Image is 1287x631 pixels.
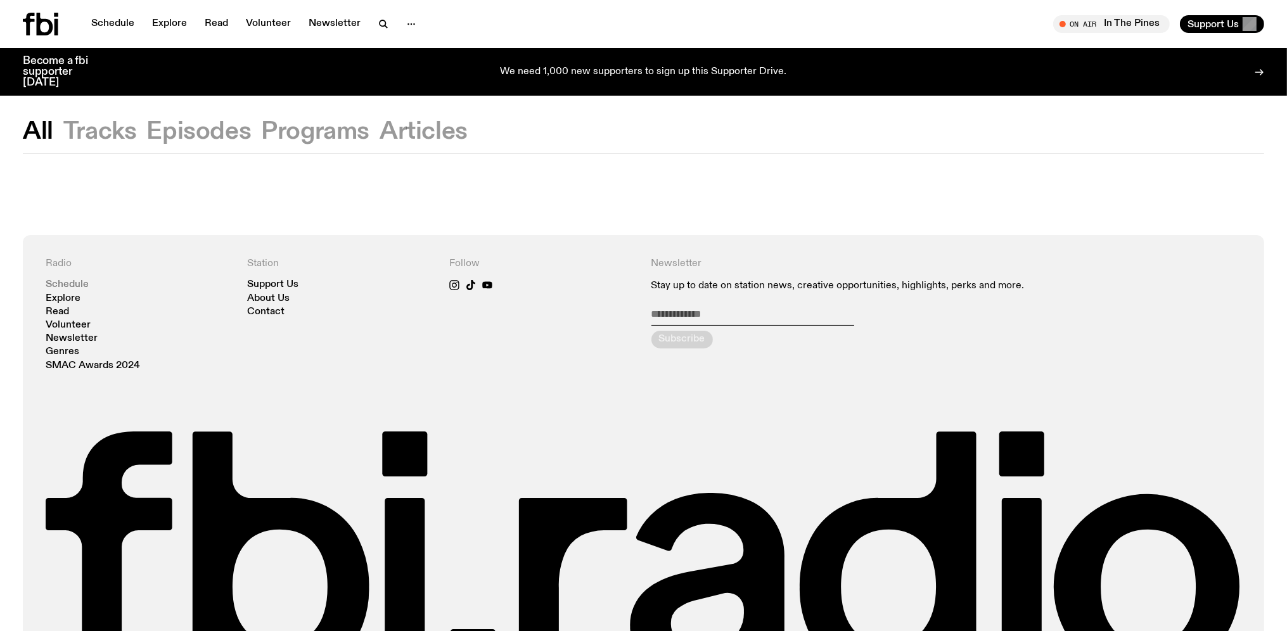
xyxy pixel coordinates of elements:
a: Contact [248,307,285,317]
a: Read [197,15,236,33]
a: Explore [46,294,80,303]
p: We need 1,000 new supporters to sign up this Supporter Drive. [501,67,787,78]
h4: Radio [46,258,233,270]
a: Newsletter [301,15,368,33]
a: Newsletter [46,334,98,343]
h4: Station [248,258,435,270]
a: Support Us [248,280,299,290]
a: Genres [46,347,79,357]
button: Programs [261,120,369,143]
button: Tracks [63,120,137,143]
a: Schedule [46,280,89,290]
a: Schedule [84,15,142,33]
a: Read [46,307,69,317]
a: Explore [144,15,195,33]
button: Support Us [1180,15,1264,33]
button: All [23,120,53,143]
h4: Newsletter [651,258,1040,270]
p: Stay up to date on station news, creative opportunities, highlights, perks and more. [651,280,1040,292]
a: Volunteer [238,15,298,33]
button: On AirIn The Pines [1053,15,1170,33]
button: Articles [380,120,468,143]
a: Volunteer [46,321,91,330]
h3: Become a fbi supporter [DATE] [23,56,104,88]
span: Support Us [1188,18,1239,30]
h4: Follow [449,258,636,270]
a: About Us [248,294,290,303]
button: Subscribe [651,331,713,348]
button: Episodes [146,120,251,143]
a: SMAC Awards 2024 [46,361,140,371]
